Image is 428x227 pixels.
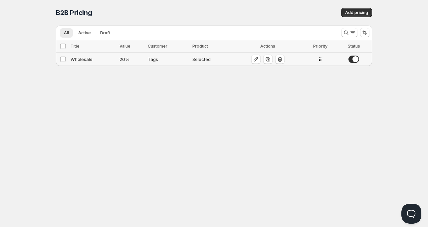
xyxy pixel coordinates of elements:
[119,44,130,49] span: Value
[119,56,144,63] div: 20 %
[56,9,92,17] span: B2B Pricing
[64,30,69,36] span: All
[71,44,80,49] span: Title
[71,56,115,63] div: Wholesale
[260,44,275,49] span: Actions
[148,56,188,63] div: Tags
[348,44,360,49] span: Status
[192,56,231,63] div: Selected
[100,30,110,36] span: Draft
[345,10,368,15] span: Add pricing
[360,28,369,37] button: Sort the results
[78,30,91,36] span: Active
[401,204,421,224] iframe: Help Scout Beacon - Open
[148,44,167,49] span: Customer
[341,8,372,17] button: Add pricing
[313,44,327,49] span: Priority
[192,44,208,49] span: Product
[341,28,357,37] button: Search and filter results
